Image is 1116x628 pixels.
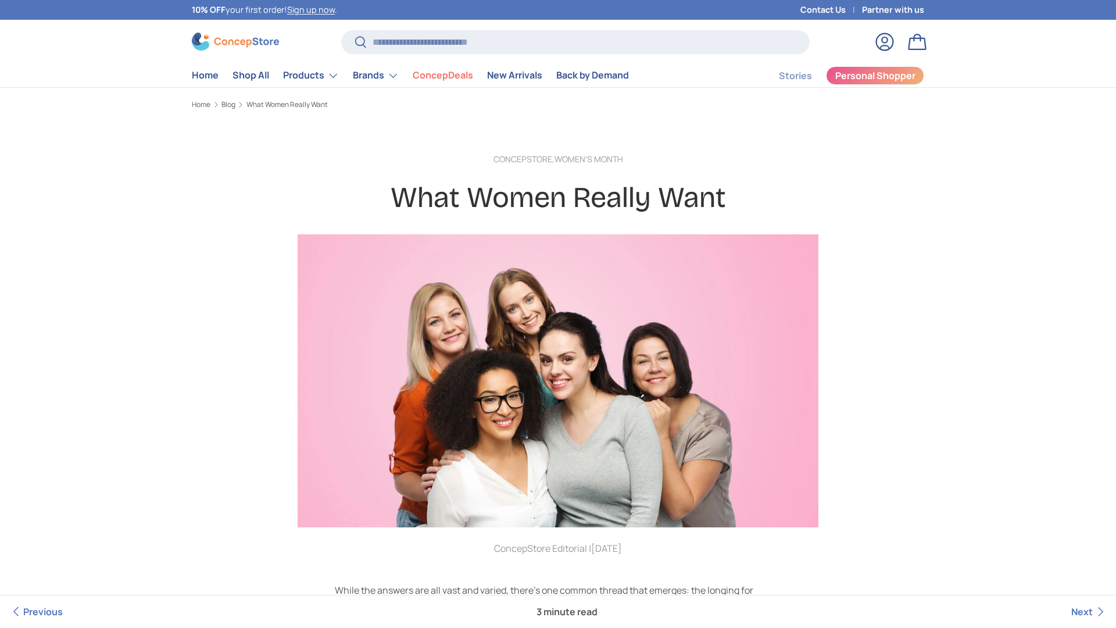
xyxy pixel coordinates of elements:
[335,583,781,611] p: While the answers are all vast and varied, there’s one common thread that emerges: the longing fo...
[800,3,862,16] a: Contact Us
[192,64,629,87] nav: Primary
[556,64,629,87] a: Back by Demand
[591,542,622,555] time: [DATE]
[192,4,226,15] strong: 10% OFF
[779,65,812,87] a: Stories
[826,66,924,85] a: Personal Shopper
[192,33,279,51] img: ConcepStore
[287,4,335,15] a: Sign up now
[192,101,210,108] a: Home
[335,180,781,216] h1: What Women Really Want
[246,101,328,108] a: What Women Really Want
[862,3,924,16] a: Partner with us
[493,154,555,165] a: ConcepStore,
[527,595,607,628] span: 3 minute read
[9,595,63,628] a: Previous
[487,64,542,87] a: New Arrivals
[1071,595,1107,628] a: Next
[353,64,399,87] a: Brands
[23,605,63,618] span: Previous
[413,64,473,87] a: ConcepDeals
[835,71,915,80] span: Personal Shopper
[233,64,269,87] a: Shop All
[192,99,924,110] nav: Breadcrumbs
[298,234,818,527] img: women-in-all-colors-posing-for-a-photo-concepstore-iwd2024-article
[555,154,623,165] a: Women's Month
[276,64,346,87] summary: Products
[221,101,235,108] a: Blog
[1071,605,1093,618] span: Next
[283,64,339,87] a: Products
[192,64,219,87] a: Home
[192,3,337,16] p: your first order! .
[346,64,406,87] summary: Brands
[335,541,781,555] p: ConcepStore Editorial |
[751,64,924,87] nav: Secondary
